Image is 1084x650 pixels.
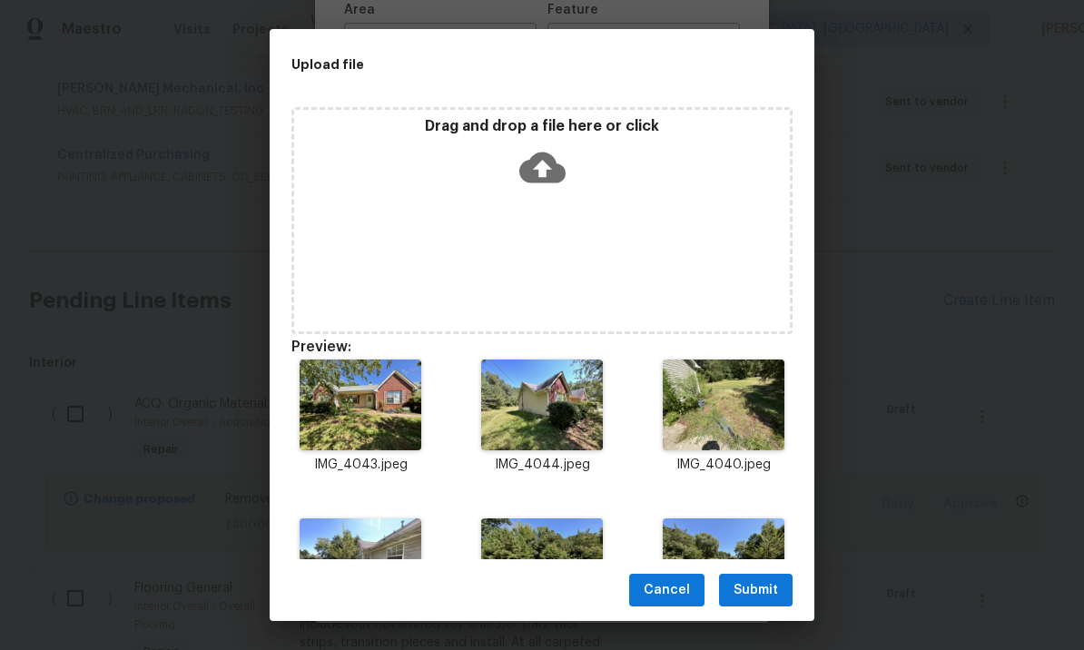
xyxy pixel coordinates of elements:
button: Cancel [629,574,705,607]
p: IMG_4043.jpeg [291,456,429,475]
h2: Upload file [291,54,711,74]
img: 2Q== [481,359,602,450]
span: Cancel [644,579,690,602]
span: Submit [734,579,778,602]
img: Z [300,518,420,609]
p: IMG_4040.jpeg [655,456,793,475]
img: Z [300,359,420,450]
p: Drag and drop a file here or click [294,117,790,136]
img: 2Q== [663,359,783,450]
img: Z [663,518,783,609]
img: 9k= [481,518,602,609]
button: Submit [719,574,793,607]
p: IMG_4044.jpeg [473,456,611,475]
